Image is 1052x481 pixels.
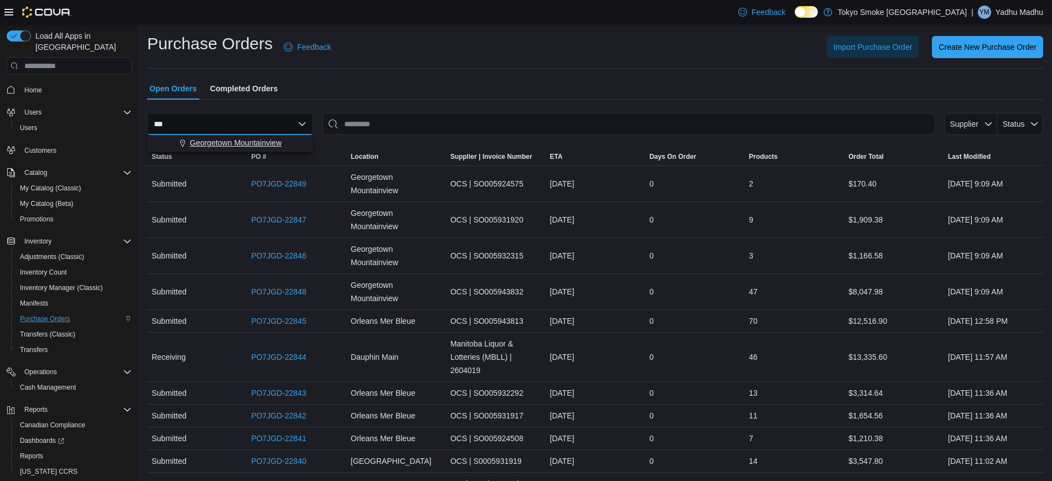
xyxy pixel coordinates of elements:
button: Supplier [944,113,997,135]
button: Reports [2,402,136,417]
span: 47 [749,285,758,298]
a: PO7JGD-22849 [251,177,307,190]
span: Dauphin Main [351,350,398,364]
button: [US_STATE] CCRS [11,464,136,479]
div: [DATE] 9:09 AM [944,245,1043,267]
button: Manifests [11,296,136,311]
button: Operations [2,364,136,380]
span: Open Orders [149,77,197,100]
span: Georgetown Mountainview [351,206,442,233]
button: Import Purchase Order [827,36,919,58]
span: Canadian Compliance [15,418,132,432]
span: 70 [749,314,758,328]
div: $1,654.56 [844,405,944,427]
span: Georgetown Mountainview [351,278,442,305]
span: Supplier [950,120,978,128]
span: Receiving [152,350,185,364]
span: Orleans Mer Bleue [351,314,416,328]
a: Purchase Orders [15,312,75,325]
a: Customers [20,144,61,157]
span: Inventory [24,237,51,246]
button: Georgetown Mountainview [147,135,313,151]
input: This is a search bar. After typing your query, hit enter to filter the results lower in the page. [322,113,935,135]
span: Inventory Manager (Classic) [15,281,132,294]
span: Inventory [20,235,132,248]
a: Users [15,121,42,135]
button: Purchase Orders [11,311,136,327]
span: 0 [649,386,654,400]
div: $1,210.38 [844,427,944,449]
div: [DATE] 11:36 AM [944,427,1043,449]
a: Promotions [15,213,58,226]
button: Days On Order [645,148,744,165]
a: Transfers (Classic) [15,328,80,341]
span: 0 [649,350,654,364]
button: Inventory Count [11,265,136,280]
p: Tokyo Smoke [GEOGRAPHIC_DATA] [838,6,967,19]
span: Location [351,152,379,161]
a: Feedback [734,1,790,23]
span: Transfers [20,345,48,354]
span: Reports [15,449,132,463]
span: 0 [649,177,654,190]
a: Inventory Manager (Classic) [15,281,107,294]
span: Orleans Mer Bleue [351,386,416,400]
button: Transfers (Classic) [11,327,136,342]
div: $1,909.38 [844,209,944,231]
span: My Catalog (Beta) [15,197,132,210]
span: Orleans Mer Bleue [351,409,416,422]
span: Customers [24,146,56,155]
span: Purchase Orders [15,312,132,325]
div: Yadhu Madhu [978,6,991,19]
span: Submitted [152,249,186,262]
span: 0 [649,213,654,226]
span: Manifests [15,297,132,310]
span: Promotions [20,215,54,224]
span: My Catalog (Beta) [20,199,74,208]
div: [DATE] [546,450,645,472]
div: [DATE] 11:02 AM [944,450,1043,472]
button: Promotions [11,211,136,227]
a: PO7JGD-22844 [251,350,307,364]
p: Yadhu Madhu [996,6,1043,19]
div: OCS | SO005931920 [446,209,546,231]
input: Dark Mode [795,6,818,18]
a: Transfers [15,343,52,356]
span: Status [152,152,172,161]
span: Inventory Count [15,266,132,279]
span: Feedback [297,42,331,53]
span: 13 [749,386,758,400]
div: OCS | SO005932315 [446,245,546,267]
div: $12,516.90 [844,310,944,332]
span: Submitted [152,177,186,190]
span: Cash Management [15,381,132,394]
a: Dashboards [15,434,69,447]
span: Reports [24,405,48,414]
span: Create New Purchase Order [939,42,1037,53]
div: OCS | SO005931917 [446,405,546,427]
div: [DATE] 11:36 AM [944,405,1043,427]
div: $3,314.64 [844,382,944,404]
span: Users [15,121,132,135]
span: YM [980,6,989,19]
a: PO7JGD-22846 [251,249,307,262]
span: Order Total [848,152,884,161]
span: Load All Apps in [GEOGRAPHIC_DATA] [31,30,132,53]
span: Transfers [15,343,132,356]
span: Catalog [24,168,47,177]
a: PO7JGD-22847 [251,213,307,226]
div: OCS | SO005943813 [446,310,546,332]
button: Users [20,106,46,119]
span: Inventory Count [20,268,67,277]
a: Inventory Count [15,266,71,279]
span: Users [20,106,132,119]
a: Cash Management [15,381,80,394]
button: Operations [20,365,61,379]
span: [GEOGRAPHIC_DATA] [351,454,432,468]
button: Status [147,148,247,165]
span: Users [20,123,37,132]
div: [DATE] [546,209,645,231]
span: 3 [749,249,753,262]
div: [DATE] [546,310,645,332]
span: 7 [749,432,753,445]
